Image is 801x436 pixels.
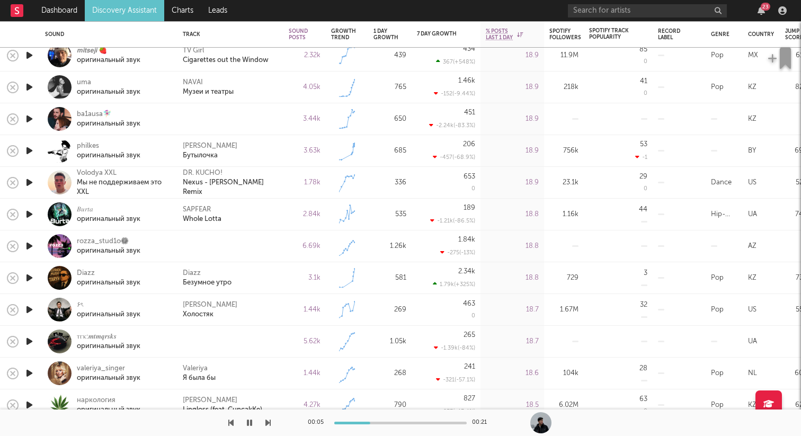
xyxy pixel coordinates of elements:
[183,405,262,415] div: Lipgloss (feat. CupcakKe)
[183,56,269,65] a: Cigarettes out the Window
[183,46,204,56] a: TV Girl
[486,240,539,253] div: 18.8
[486,49,539,62] div: 18.9
[77,215,140,224] div: оригинальный звук
[433,154,475,161] div: -457 ( -68.9 % )
[183,300,237,310] a: [PERSON_NAME]
[373,335,406,348] div: 1.05k
[77,46,140,65] a: 𝙢𝙞𝙩𝙨𝙚𝙟𝙞 🍓оригинальный звук
[77,405,140,415] div: оригинальный звук
[77,56,140,65] div: оригинальный звук
[463,141,475,148] div: 206
[640,78,647,85] div: 41
[639,206,647,213] div: 44
[464,204,475,211] div: 189
[748,367,757,380] div: NL
[77,310,140,319] div: оригинальный звук
[77,168,170,178] div: Volodya XXL
[77,205,140,224] a: 𝐵𝑢𝑟𝑡𝑎оригинальный звук
[183,278,232,288] a: Безумное утро
[183,78,203,87] a: NAVAI
[77,141,140,151] div: philkes
[183,373,216,383] a: Я была бы
[748,304,756,316] div: US
[711,208,737,221] div: Hip-Hop/Rap
[289,335,321,348] div: 5.62k
[472,416,493,429] div: 00:21
[77,78,140,87] div: uma
[77,300,140,310] div: ۶ৎ
[458,236,475,243] div: 1.84k
[77,396,140,405] div: наркология
[289,240,321,253] div: 6.69k
[77,205,140,215] div: 𝐵𝑢𝑟𝑡𝑎
[373,304,406,316] div: 269
[758,6,765,15] button: 23
[658,28,684,41] div: Record Label
[644,91,647,96] div: 0
[486,272,539,284] div: 18.8
[639,173,647,180] div: 29
[635,154,647,161] div: -1
[748,113,756,126] div: KZ
[289,399,321,412] div: 4.27k
[429,122,475,129] div: -2.24k ( -83.3 % )
[77,87,140,97] div: оригинальный звук
[748,145,756,157] div: BY
[433,408,475,415] div: -633 ( -43.4 % )
[433,281,475,288] div: 1.79k ( +325 % )
[77,269,140,278] div: Diazz
[183,178,278,197] a: Nexus - [PERSON_NAME] Remix
[77,110,140,119] div: ba1ausa🧚🏻‍♀️
[464,109,475,116] div: 451
[183,269,201,278] a: Diazz
[486,335,539,348] div: 18.7
[77,141,140,161] a: philkesоригинальный звук
[464,395,475,402] div: 827
[373,240,406,253] div: 1.26k
[549,304,578,316] div: 1.67M
[748,208,757,221] div: UA
[289,49,321,62] div: 2.32k
[308,416,329,429] div: 00:05
[77,332,140,351] a: ⲧⲅⲕ:𝒎𝒕𝒎𝒒𝒓𝒔𝒌𝒔оригинальный звук
[486,81,539,94] div: 18.9
[373,113,406,126] div: 650
[183,205,211,215] a: SAPFEAR
[748,399,756,412] div: KZ
[183,141,237,151] a: [PERSON_NAME]
[183,151,218,161] div: Бутылочка
[373,145,406,157] div: 685
[568,4,727,17] input: Search for artists
[373,81,406,94] div: 765
[549,399,578,412] div: 6.02M
[183,396,237,405] a: [PERSON_NAME]
[711,399,724,412] div: Pop
[373,399,406,412] div: 790
[748,176,756,189] div: US
[486,304,539,316] div: 18.7
[711,49,724,62] div: Pop
[289,272,321,284] div: 3.1k
[183,168,222,178] a: DR. KUCHO!
[373,208,406,221] div: 535
[549,28,581,41] div: Spotify Followers
[464,332,475,339] div: 265
[289,28,308,41] div: Sound Posts
[289,367,321,380] div: 1.44k
[183,364,208,373] div: Valeriya
[486,176,539,189] div: 18.9
[373,176,406,189] div: 336
[486,28,514,41] span: % Posts Last 1 Day
[373,28,398,41] div: 1 Day Growth
[639,365,647,372] div: 28
[289,113,321,126] div: 3.44k
[77,168,170,197] a: Volodya XXLМы не поддерживаем это XXL
[183,310,213,319] div: Холостяк
[644,270,647,277] div: 3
